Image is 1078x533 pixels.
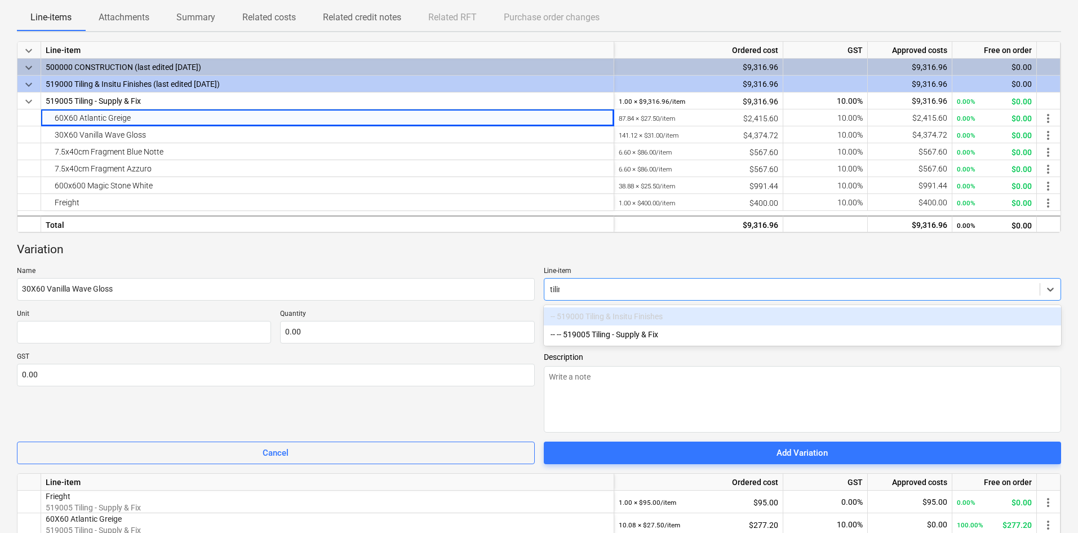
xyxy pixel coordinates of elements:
span: 519005 Tiling - Supply & Fix [46,96,141,105]
div: 7.5x40cm Fragment Azzuro [46,160,609,177]
p: Related credit notes [323,11,401,24]
span: more_vert [1041,146,1055,159]
div: $0.00 [957,92,1032,110]
p: Summary [176,11,215,24]
p: Quantity [280,310,534,321]
div: 519000 Tiling & Insitu Finishes (last edited 12 May 2025) [46,76,609,92]
div: $2,415.60 [872,109,947,126]
div: Ordered cost [614,42,783,59]
iframe: Chat Widget [1022,479,1078,533]
div: 0.00% [783,491,868,513]
span: keyboard_arrow_down [22,78,36,91]
span: 60X60 Atlantic Greige [46,514,122,523]
div: $991.44 [619,177,778,195]
div: $9,316.96 [619,59,778,76]
div: -- 519000 Tiling & Insitu Finishes [544,307,1062,325]
span: keyboard_arrow_down [22,61,36,74]
div: $991.44 [872,177,947,194]
small: 0.00% [957,499,975,506]
div: GST [783,42,868,59]
div: Total [41,215,614,232]
small: 6.60 × $86.00 / item [619,148,672,156]
small: 0.00% [957,222,975,230]
div: $400.00 [872,194,947,211]
div: $0.00 [957,59,1032,76]
span: more_vert [1041,112,1055,125]
div: $0.00 [957,217,1032,234]
div: 10.00% [783,143,868,160]
div: Free on order [952,42,1037,59]
div: Ordered cost [614,474,783,491]
div: $95.00 [872,491,947,513]
span: more_vert [1041,179,1055,193]
span: Description [544,353,1062,362]
p: Line-item [544,267,1062,278]
div: 60X60 Atlantic Greige [46,109,609,126]
div: $2,415.60 [619,109,778,127]
small: 0.00% [957,199,975,207]
div: 10.00% [783,92,868,109]
div: $0.00 [957,491,1032,514]
small: 0.00% [957,165,975,173]
div: Line-item [41,474,614,491]
p: Unit [17,310,271,321]
div: Free on order [952,474,1037,491]
div: 10.00% [783,109,868,126]
div: 10.00% [783,194,868,211]
small: 0.00% [957,98,975,105]
div: GST [783,474,868,491]
div: $4,374.72 [872,126,947,143]
div: Line-item [41,42,614,59]
span: keyboard_arrow_down [22,44,36,58]
div: $567.60 [619,160,778,178]
div: Cancel [263,446,289,460]
div: 10.00% [783,177,868,194]
div: 7.5x40cm Fragment Blue Notte [46,143,609,160]
small: 87.84 × $27.50 / item [619,114,675,122]
div: 10.00% [783,160,868,177]
div: $0.00 [957,177,1032,195]
div: $9,316.96 [619,92,778,110]
div: Freight [46,194,609,210]
p: Attachments [99,11,149,24]
div: $0.00 [957,109,1032,127]
p: Variation [17,242,64,258]
div: $9,316.96 [872,217,947,234]
small: 1.00 × $400.00 / item [619,199,675,207]
div: Approved costs [868,42,952,59]
p: Line-items [30,11,72,24]
small: 0.00% [957,114,975,122]
span: more_vert [1041,162,1055,176]
small: 100.00% [957,521,983,529]
span: more_vert [1041,196,1055,210]
div: $0.00 [957,194,1032,212]
button: Cancel [17,442,535,464]
small: 6.60 × $86.00 / item [619,165,672,173]
span: Frieght [46,492,70,501]
div: $9,316.96 [619,76,778,92]
div: $400.00 [619,194,778,212]
p: GST [17,353,535,364]
span: more_vert [1041,129,1055,142]
p: Name [17,267,535,278]
div: $0.00 [957,126,1032,144]
div: $567.60 [872,143,947,160]
div: 600x600 Magic Stone White [46,177,609,193]
div: Approved costs [868,474,952,491]
div: $9,316.96 [619,217,778,234]
p: Related costs [242,11,296,24]
div: -- -- 519005 Tiling - Supply & Fix [544,325,1062,343]
small: 38.88 × $25.50 / item [619,182,675,190]
small: 10.08 × $27.50 / item [619,521,680,529]
div: $567.60 [619,143,778,161]
small: 0.00% [957,182,975,190]
div: 500000 CONSTRUCTION (last edited 12 May 2025) [46,59,609,75]
div: $567.60 [872,160,947,177]
small: 0.00% [957,131,975,139]
small: 141.12 × $31.00 / item [619,131,678,139]
span: keyboard_arrow_down [22,95,36,108]
div: $9,316.96 [872,76,947,92]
